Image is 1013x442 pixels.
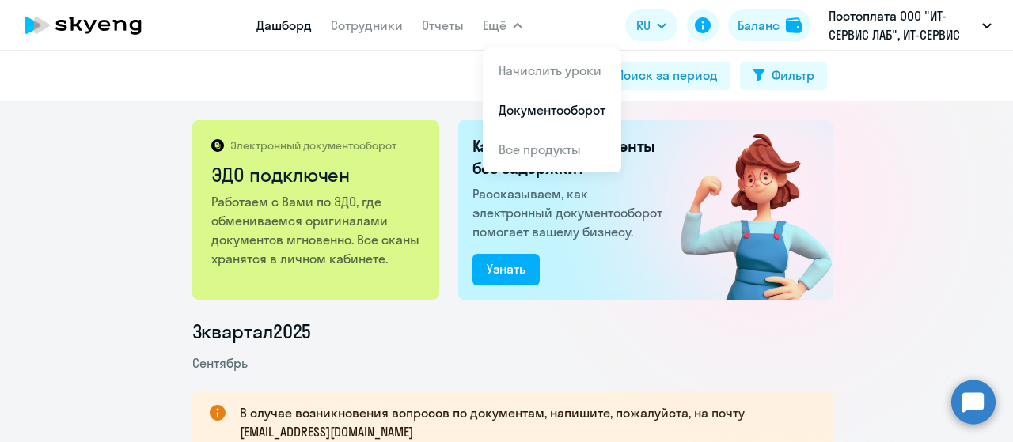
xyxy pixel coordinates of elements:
[821,6,1000,44] button: Постоплата ООО "ИТ-СЕРВИС ЛАБ", ИТ-СЕРВИС ЛАБ, ООО
[211,162,423,187] h2: ЭДО подключен
[636,16,651,35] span: RU
[738,16,780,35] div: Баланс
[211,192,423,268] p: Работаем с Вами по ЭДО, где обмениваемся оригиналами документов мгновенно. Все сканы хранятся в л...
[740,62,827,90] button: Фильтр
[472,254,540,285] button: Узнать
[625,9,677,41] button: RU
[472,184,669,241] p: Рассказываем, как электронный документооборот помогает вашему бизнесу.
[487,259,525,278] div: Узнать
[230,138,396,153] p: Электронный документооборот
[728,9,811,41] button: Балансbalance
[483,9,522,41] button: Ещё
[655,120,833,300] img: connected
[772,66,814,85] div: Фильтр
[256,17,312,33] a: Дашборд
[331,17,403,33] a: Сотрудники
[786,17,802,33] img: balance
[829,6,976,44] p: Постоплата ООО "ИТ-СЕРВИС ЛАБ", ИТ-СЕРВИС ЛАБ, ООО
[585,62,730,90] button: Поиск за период
[617,66,718,85] div: Поиск за период
[483,16,506,35] span: Ещё
[192,355,248,371] span: Сентябрь
[499,62,601,78] a: Начислить уроки
[192,319,833,344] li: 3 квартал 2025
[422,17,464,33] a: Отчеты
[472,135,669,179] h2: Как получать документы без задержки?
[240,403,805,441] p: В случае возникновения вопросов по документам, напишите, пожалуйста, на почту [EMAIL_ADDRESS][DOM...
[499,142,581,157] a: Все продукты
[499,102,605,118] a: Документооборот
